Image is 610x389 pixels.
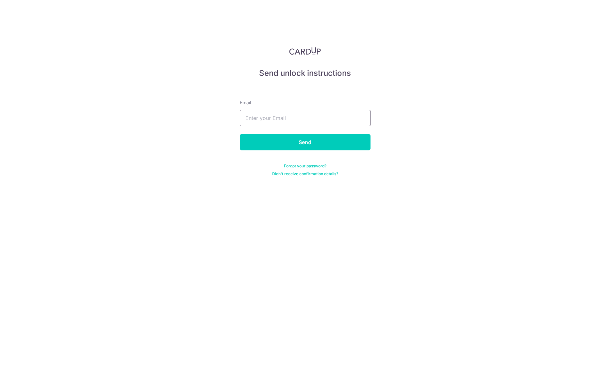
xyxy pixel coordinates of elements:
a: Forgot your password? [284,163,326,169]
h5: Send unlock instructions [240,68,371,78]
img: CardUp Logo [289,47,321,55]
input: Enter your Email [240,110,371,126]
input: Send [240,134,371,150]
span: translation missing: en.devise.label.Email [240,100,251,105]
a: Didn't receive confirmation details? [272,171,338,177]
